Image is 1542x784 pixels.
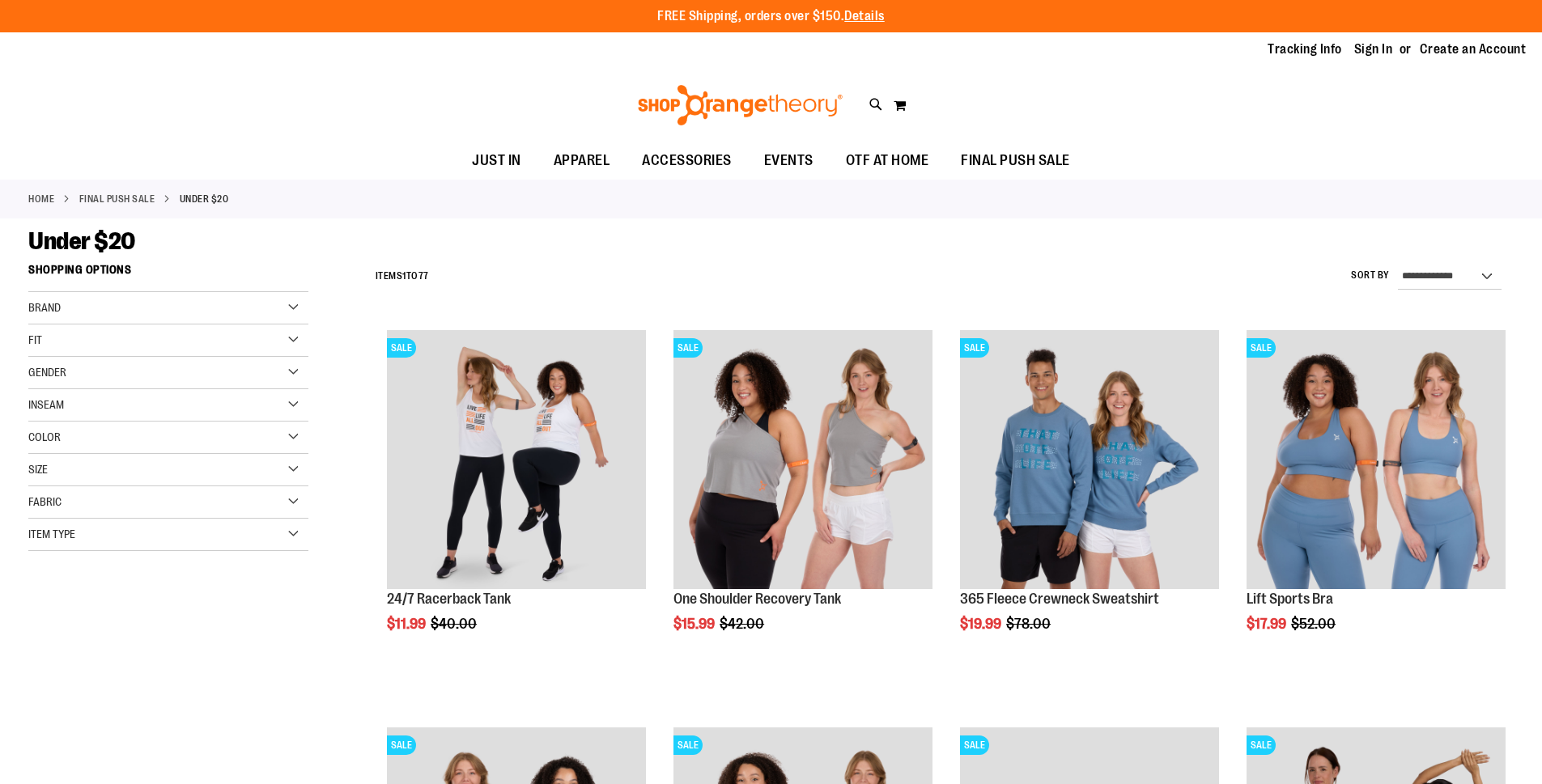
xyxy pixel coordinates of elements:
a: JUST IN [456,142,537,180]
a: ACCESSORIES [626,142,748,180]
span: ACCESSORIES [642,142,732,179]
strong: Under $20 [180,192,229,206]
span: $42.00 [720,616,767,632]
a: Details [844,9,885,23]
span: FINAL PUSH SALE [961,142,1070,179]
div: product [952,322,1227,673]
span: OTF AT HOME [846,142,929,179]
span: $11.99 [387,616,428,632]
a: 24/7 Racerback Tank [387,591,511,607]
span: SALE [387,735,416,755]
span: Size [28,463,48,476]
a: 365 Fleece Crewneck SweatshirtSALE [960,330,1219,591]
span: 1 [402,270,406,282]
span: $52.00 [1291,616,1338,632]
a: 365 Fleece Crewneck Sweatshirt [960,591,1159,607]
a: Main view of One Shoulder Recovery TankSALE [673,330,932,591]
a: Lift Sports Bra [1247,591,1333,607]
span: Inseam [28,398,64,411]
a: One Shoulder Recovery Tank [673,591,841,607]
span: Fabric [28,495,62,508]
span: 77 [418,270,429,282]
a: 24/7 Racerback TankSALE [387,330,646,591]
span: APPAREL [554,142,610,179]
a: OTF AT HOME [830,142,945,180]
span: $40.00 [431,616,479,632]
a: Home [28,192,54,206]
div: product [1238,322,1514,673]
span: Brand [28,301,61,314]
img: 365 Fleece Crewneck Sweatshirt [960,330,1219,589]
span: SALE [673,338,703,358]
span: Gender [28,366,66,379]
span: SALE [960,735,989,755]
p: FREE Shipping, orders over $150. [657,7,885,26]
a: Main of 2024 Covention Lift Sports BraSALE [1247,330,1506,591]
span: EVENTS [764,142,813,179]
span: $15.99 [673,616,717,632]
a: FINAL PUSH SALE [945,142,1086,179]
a: Tracking Info [1268,40,1342,58]
a: Create an Account [1420,40,1527,58]
span: Color [28,430,61,443]
span: JUST IN [472,142,521,179]
span: SALE [1247,735,1276,755]
img: Main view of One Shoulder Recovery Tank [673,330,932,589]
a: FINAL PUSH SALE [79,192,155,206]
a: APPAREL [537,142,627,180]
span: Under $20 [28,227,135,255]
span: $19.99 [960,616,1004,632]
span: $78.00 [1006,616,1053,632]
span: SALE [1247,338,1276,358]
span: SALE [960,338,989,358]
span: $17.99 [1247,616,1289,632]
a: EVENTS [748,142,830,180]
strong: Shopping Options [28,256,308,292]
div: product [379,322,654,673]
h2: Items to [376,264,429,289]
span: Fit [28,333,42,346]
img: 24/7 Racerback Tank [387,330,646,589]
img: Main of 2024 Covention Lift Sports Bra [1247,330,1506,589]
a: Sign In [1354,40,1393,58]
div: product [665,322,941,673]
label: Sort By [1351,269,1390,282]
span: Item Type [28,528,75,540]
img: Shop Orangetheory [635,85,845,125]
span: SALE [387,338,416,358]
span: SALE [673,735,703,755]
